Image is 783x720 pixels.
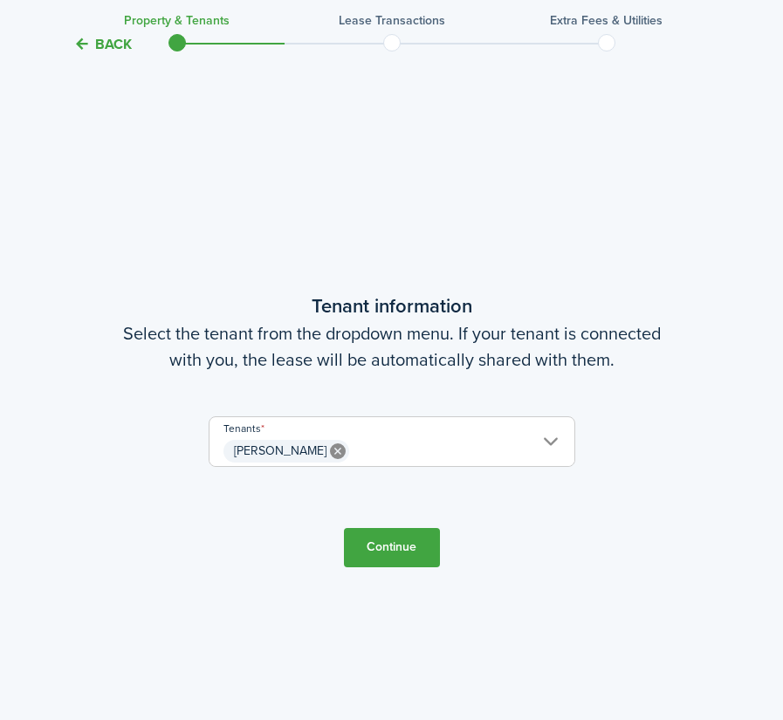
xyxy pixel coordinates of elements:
[25,291,759,320] wizard-step-header-title: Tenant information
[550,11,663,30] h3: Extra fees & Utilities
[234,442,326,460] span: [PERSON_NAME]
[339,11,445,30] h3: Lease Transactions
[344,528,440,567] button: Continue
[73,35,132,53] button: Back
[124,11,230,30] h3: Property & Tenants
[25,320,759,373] wizard-step-header-description: Select the tenant from the dropdown menu. If your tenant is connected with you, the lease will be...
